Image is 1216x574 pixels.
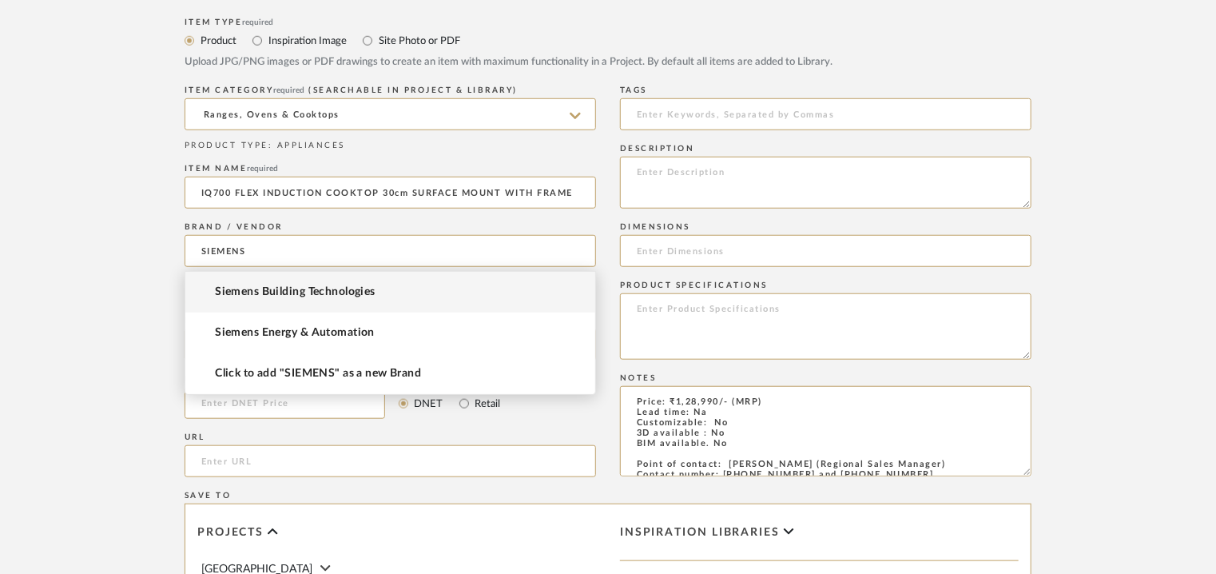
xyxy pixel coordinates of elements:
input: Enter URL [185,445,596,477]
label: Product [199,32,236,50]
span: : APPLIANCES [268,142,345,149]
label: Site Photo or PDF [377,32,460,50]
div: Description [620,144,1031,153]
span: (Searchable in Project & Library) [309,86,519,94]
span: Click to add "SIEMENS" as a new Brand [215,367,421,381]
div: Dimensions [620,222,1031,232]
div: URL [185,432,596,442]
div: Save To [185,491,1031,500]
input: Type a category to search and select [185,98,596,130]
span: Siemens Energy & Automation [215,326,375,340]
div: ITEM CATEGORY [185,86,596,95]
span: required [248,165,279,173]
label: DNET [413,395,443,413]
div: Tags [620,86,1031,95]
input: Enter Dimensions [620,235,1031,267]
input: Enter Keywords, Separated by Commas [620,98,1031,130]
div: Brand / Vendor [185,222,596,232]
span: Siemens Building Technologies [215,285,376,299]
div: Product Specifications [620,281,1031,290]
input: Unknown [185,235,596,267]
mat-radio-group: Select item type [185,30,1031,50]
div: PRODUCT TYPE [185,140,596,152]
div: Upload JPG/PNG images or PDF drawings to create an item with maximum functionality in a Project. ... [185,54,1031,70]
span: Inspiration libraries [620,526,780,540]
span: required [274,86,305,94]
label: Retail [474,395,501,413]
span: Projects [197,526,264,540]
input: Enter Name [185,177,596,209]
div: Notes [620,373,1031,383]
span: required [243,18,274,26]
div: Item Type [185,18,1031,27]
label: Inspiration Image [267,32,347,50]
input: Enter DNET Price [185,387,385,419]
div: Item name [185,164,596,173]
mat-radio-group: Select price type [399,387,501,419]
